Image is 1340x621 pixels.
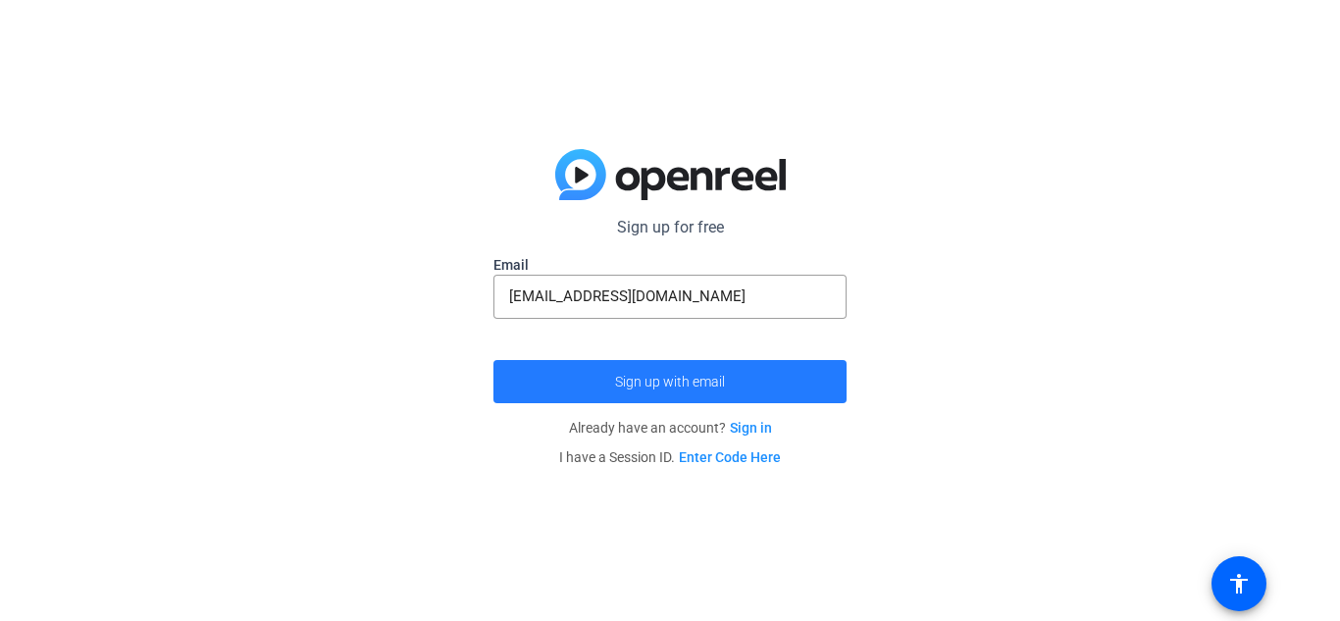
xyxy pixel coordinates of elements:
mat-icon: accessibility [1227,572,1251,595]
a: Enter Code Here [679,449,781,465]
a: Sign in [730,420,772,436]
span: I have a Session ID. [559,449,781,465]
button: Sign up with email [493,360,847,403]
p: Sign up for free [493,216,847,239]
label: Email [493,255,847,275]
img: blue-gradient.svg [555,149,786,200]
input: Enter Email Address [509,285,831,308]
span: Already have an account? [569,420,772,436]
